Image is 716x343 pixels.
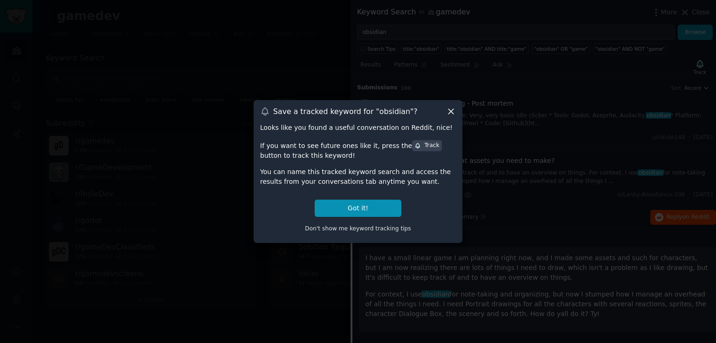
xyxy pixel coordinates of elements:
div: If you want to see future ones like it, press the button to track this keyword! [260,139,456,161]
h3: Save a tracked keyword for " obsidian "? [273,107,418,116]
div: Looks like you found a useful conversation on Reddit, nice! [260,123,456,133]
div: You can name this tracked keyword search and access the results from your conversations tab anyti... [260,167,456,187]
button: Got it! [315,200,401,217]
div: Track [414,141,439,150]
span: Don't show me keyword tracking tips [305,225,411,232]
